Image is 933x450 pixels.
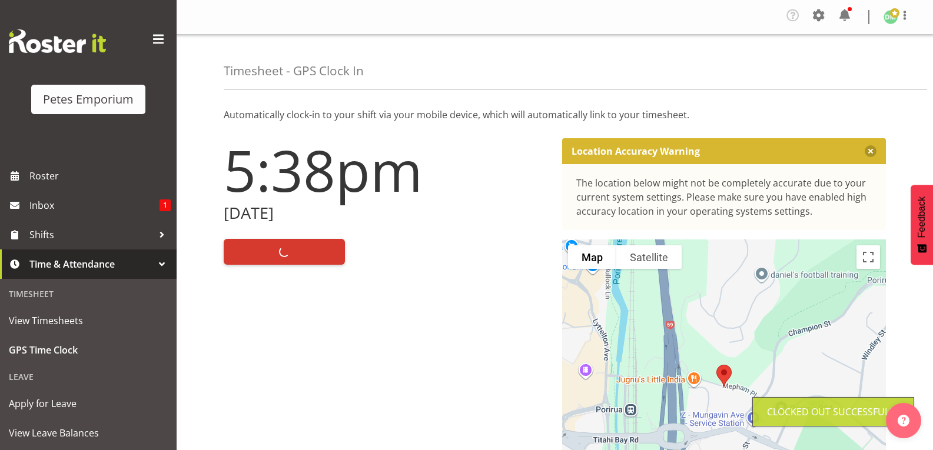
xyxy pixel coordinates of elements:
span: 1 [160,199,171,211]
span: Feedback [917,196,927,238]
button: Feedback - Show survey [911,185,933,265]
span: Apply for Leave [9,395,168,412]
img: Rosterit website logo [9,29,106,53]
span: View Timesheets [9,312,168,329]
img: help-xxl-2.png [898,415,909,426]
span: Time & Attendance [29,255,153,273]
h4: Timesheet - GPS Clock In [224,64,364,78]
div: Leave [3,365,174,389]
span: Shifts [29,226,153,244]
p: Location Accuracy Warning [572,145,700,157]
button: Show street map [568,245,616,269]
span: GPS Time Clock [9,341,168,359]
span: Inbox [29,196,160,214]
a: View Timesheets [3,306,174,335]
h1: 5:38pm [224,138,548,202]
h2: [DATE] [224,204,548,222]
button: Close message [865,145,876,157]
span: Roster [29,167,171,185]
button: Toggle fullscreen view [856,245,880,269]
div: The location below might not be completely accurate due to your current system settings. Please m... [576,176,872,218]
span: View Leave Balances [9,424,168,442]
button: Show satellite imagery [616,245,682,269]
div: Petes Emporium [43,91,134,108]
div: Clocked out Successfully [767,405,899,419]
a: Apply for Leave [3,389,174,418]
p: Automatically clock-in to your shift via your mobile device, which will automatically link to you... [224,108,886,122]
div: Timesheet [3,282,174,306]
a: GPS Time Clock [3,335,174,365]
a: View Leave Balances [3,418,174,448]
img: david-mcauley697.jpg [884,10,898,24]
